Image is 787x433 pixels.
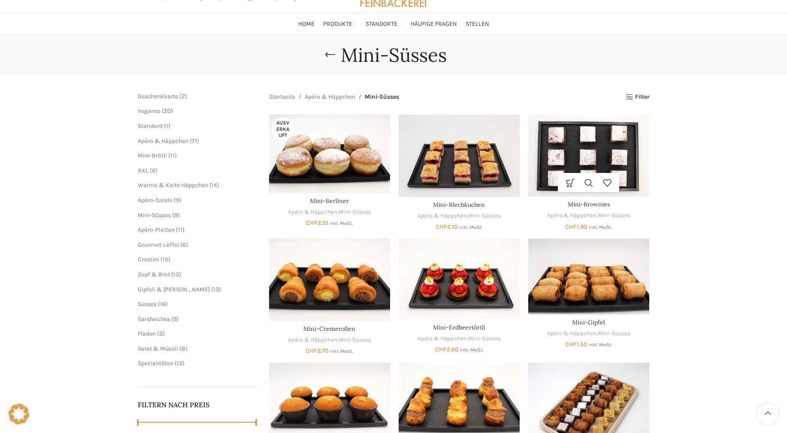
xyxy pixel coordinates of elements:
[339,336,371,344] a: Mini-Süsses
[418,335,467,343] a: Apéro & Häppchen
[399,115,520,197] a: Mini-Blechkuchen
[178,226,182,233] span: 11
[288,208,337,216] a: Apéro & Häppchen
[366,20,397,28] span: Standorte
[138,107,160,115] a: Veganes
[565,223,587,230] bdi: 1.90
[138,315,170,323] a: Sandwiches
[339,208,371,216] a: Mini-Süsses
[436,223,458,230] bdi: 2.10
[579,173,598,192] a: Schnellansicht
[138,182,208,189] a: Warme & Kalte Häppchen
[138,241,179,248] span: Gourmet-Löffel
[323,20,352,28] span: Produkte
[173,271,179,278] span: 13
[138,256,159,263] a: Crostini
[330,221,353,226] small: inkl. MwSt.
[269,208,390,216] div: ,
[330,348,353,354] small: inkl. MwSt.
[310,197,349,205] a: Mini-Berliner
[192,137,197,145] span: 71
[528,239,649,315] a: Mini-Gipfel
[411,20,457,28] span: Häufige Fragen
[269,92,295,102] a: Startseite
[160,300,166,308] span: 16
[159,330,163,337] span: 3
[528,212,649,220] div: ,
[366,15,402,33] a: Standorte
[399,212,520,220] div: ,
[298,15,315,33] a: Home
[213,286,219,293] span: 13
[174,212,178,219] span: 9
[565,341,587,348] bdi: 1.50
[598,212,630,220] a: Mini-Süsses
[182,241,186,248] span: 6
[365,92,399,102] span: Mini-Süsses
[138,167,148,174] a: XXL
[468,335,501,343] a: Mini-Süsses
[341,44,447,67] h1: Mini-Süsses
[138,400,256,409] h5: Filtern nach Preis
[133,15,654,33] div: Main navigation
[561,173,579,192] a: In den Warenkorb legen: „Mini-Brownies“
[166,122,168,130] span: 1
[138,271,170,278] span: Zopf & Brot
[288,336,337,344] a: Apéro & Häppchen
[306,219,328,227] bdi: 2.10
[589,342,612,348] small: inkl. MwSt.
[152,167,155,174] span: 6
[177,360,182,367] span: 13
[568,200,610,208] a: Mini-Brownies
[589,224,612,230] small: inkl. MwSt.
[138,137,188,145] span: Apéro & Häppchen
[435,346,459,353] bdi: 2.60
[182,345,185,352] span: 8
[399,239,520,319] a: Mini-Erdbeertörtli
[306,219,318,227] span: CHF
[138,93,178,100] a: Geschenkkarte
[468,212,501,220] a: Mini-Süsses
[305,92,355,102] a: Apéro & Häppchen
[466,20,489,28] span: Stellen
[433,201,485,209] a: Mini-Blechkuchen
[528,115,649,197] a: Mini-Brownies
[138,360,173,367] a: Spezialitäten
[272,118,294,140] span: Ausverkauft
[399,335,520,343] div: ,
[182,93,185,100] span: 2
[565,341,577,348] span: CHF
[547,212,596,220] a: Apéro & Häppchen
[528,330,649,338] div: ,
[269,92,399,102] nav: Breadcrumb
[163,256,168,263] span: 15
[170,152,175,159] span: 11
[173,315,177,323] span: 9
[138,286,210,293] a: Gipfeli & [PERSON_NAME]
[269,115,390,193] a: Mini-Berliner
[435,346,447,353] span: CHF
[138,345,178,352] a: Salat & Müesli
[138,330,156,337] span: Fladen
[626,94,649,101] a: Filter
[436,223,447,230] span: CHF
[303,325,355,333] a: Mini-Cremerollen
[565,223,577,230] span: CHF
[138,152,167,159] a: Mini-Brötli
[598,330,630,338] a: Mini-Süsses
[418,212,467,220] a: Apéro & Häppchen
[572,318,605,326] a: Mini-Gipfel
[212,182,217,189] span: 14
[138,197,173,204] span: Apéro-Salate
[138,122,163,130] a: Standard
[269,239,390,321] a: Mini-Cremerollen
[138,212,171,219] a: Mini-Süsses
